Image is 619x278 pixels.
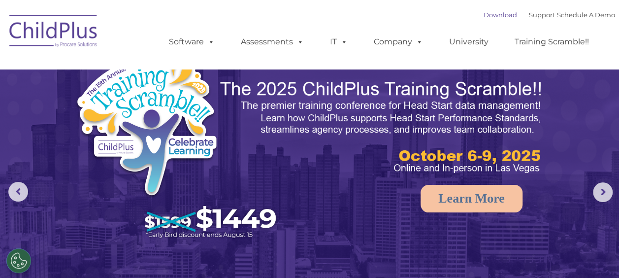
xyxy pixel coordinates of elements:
a: Company [364,32,433,52]
a: Training Scramble!! [505,32,599,52]
a: University [439,32,498,52]
a: IT [320,32,358,52]
font: | [484,11,615,19]
a: Software [159,32,225,52]
button: Cookies Settings [6,248,31,273]
span: Last name [137,65,167,72]
a: Download [484,11,517,19]
img: ChildPlus by Procare Solutions [4,8,103,57]
span: Phone number [137,105,179,113]
a: Schedule A Demo [557,11,615,19]
a: Assessments [231,32,314,52]
a: Learn More [421,185,522,212]
a: Support [529,11,555,19]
